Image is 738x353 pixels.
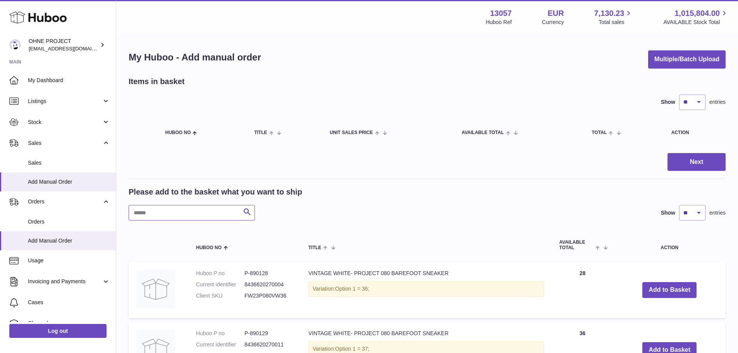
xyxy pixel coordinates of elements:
[244,281,293,288] dd: 8436620270004
[594,8,624,19] span: 7,130.23
[330,130,373,135] span: Unit Sales Price
[667,153,726,171] button: Next
[674,8,720,19] span: 1,015,804.00
[28,178,110,186] span: Add Manual Order
[648,50,726,69] button: Multiple/Batch Upload
[671,130,718,135] div: Action
[28,139,102,147] span: Sales
[196,341,244,348] dt: Current identifier
[301,262,552,318] td: VINTAGE WHITE- PROJECT 080 BAREFOOT SNEAKER
[28,257,110,264] span: Usage
[28,98,102,105] span: Listings
[552,262,614,318] td: 28
[129,76,185,87] h2: Items in basket
[28,299,110,306] span: Cases
[461,130,504,135] span: AVAILABLE Total
[709,209,726,217] span: entries
[28,77,110,84] span: My Dashboard
[129,51,261,64] h1: My Huboo - Add manual order
[244,292,293,300] dd: FW23P080VW36
[9,324,107,338] a: Log out
[28,119,102,126] span: Stock
[547,8,564,19] strong: EUR
[661,98,675,106] label: Show
[254,130,267,135] span: Title
[28,237,110,245] span: Add Manual Order
[244,330,293,337] dd: P-890129
[244,270,293,277] dd: P-890128
[599,19,633,26] span: Total sales
[308,281,544,297] div: Variation:
[28,198,102,205] span: Orders
[486,19,512,26] div: Huboo Ref
[29,45,114,52] span: [EMAIL_ADDRESS][DOMAIN_NAME]
[28,278,102,285] span: Invoicing and Payments
[663,19,729,26] span: AVAILABLE Stock Total
[709,98,726,106] span: entries
[661,209,675,217] label: Show
[335,346,369,352] span: Option 1 = 37;
[196,245,222,250] span: Huboo no
[28,159,110,167] span: Sales
[559,240,594,250] span: AVAILABLE Total
[335,286,369,292] span: Option 1 = 36;
[308,245,321,250] span: Title
[29,38,98,52] div: OHNE PROJECT
[28,320,110,327] span: Channels
[594,8,633,26] a: 7,130.23 Total sales
[244,341,293,348] dd: 8436620270011
[136,270,175,308] img: VINTAGE WHITE- PROJECT 080 BAREFOOT SNEAKER
[9,39,21,51] img: internalAdmin-13057@internal.huboo.com
[663,8,729,26] a: 1,015,804.00 AVAILABLE Stock Total
[642,282,697,298] button: Add to Basket
[490,8,512,19] strong: 13057
[542,19,564,26] div: Currency
[196,292,244,300] dt: Client SKU
[165,130,191,135] span: Huboo no
[129,187,302,197] h2: Please add to the basket what you want to ship
[28,218,110,226] span: Orders
[196,270,244,277] dt: Huboo P no
[592,130,607,135] span: Total
[196,281,244,288] dt: Current identifier
[614,232,726,258] th: Action
[196,330,244,337] dt: Huboo P no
